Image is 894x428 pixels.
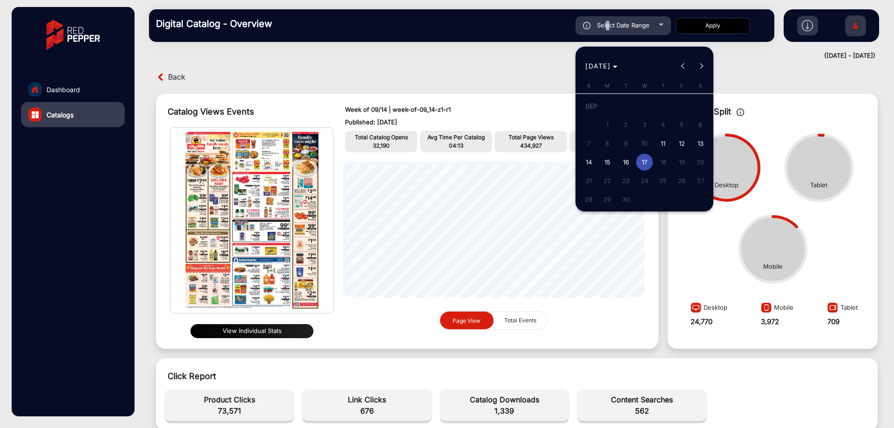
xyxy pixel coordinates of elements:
button: September 28, 2025 [579,190,598,209]
span: 14 [580,154,597,170]
button: September 9, 2025 [616,134,635,153]
button: September 1, 2025 [598,115,616,134]
span: 5 [673,116,690,133]
button: September 15, 2025 [598,153,616,171]
span: 16 [617,154,634,170]
span: M [605,82,610,89]
button: September 23, 2025 [616,171,635,190]
span: 2 [617,116,634,133]
span: S [587,82,590,89]
button: September 7, 2025 [579,134,598,153]
span: 29 [599,191,616,208]
span: W [642,82,647,89]
span: 27 [692,172,709,189]
span: 24 [636,172,653,189]
span: [DATE] [585,62,610,70]
span: 22 [599,172,616,189]
span: 30 [617,191,634,208]
button: September 21, 2025 [579,171,598,190]
button: September 10, 2025 [635,134,654,153]
button: September 29, 2025 [598,190,616,209]
span: 8 [599,135,616,152]
span: 9 [617,135,634,152]
span: 3 [636,116,653,133]
span: 1 [599,116,616,133]
button: September 13, 2025 [691,134,710,153]
button: September 26, 2025 [672,171,691,190]
button: September 14, 2025 [579,153,598,171]
button: September 22, 2025 [598,171,616,190]
button: September 11, 2025 [654,134,672,153]
span: 12 [673,135,690,152]
span: 17 [636,154,653,170]
span: 19 [673,154,690,170]
span: 7 [580,135,597,152]
span: 6 [692,116,709,133]
button: September 3, 2025 [635,115,654,134]
span: 15 [599,154,616,170]
button: September 6, 2025 [691,115,710,134]
button: September 17, 2025 [635,153,654,171]
span: 25 [655,172,671,189]
button: September 18, 2025 [654,153,672,171]
button: September 12, 2025 [672,134,691,153]
td: SEP [579,97,710,115]
button: September 8, 2025 [598,134,616,153]
button: September 2, 2025 [616,115,635,134]
span: 18 [655,154,671,170]
span: T [624,82,628,89]
button: September 4, 2025 [654,115,672,134]
span: 11 [655,135,671,152]
span: T [662,82,665,89]
button: September 20, 2025 [691,153,710,171]
button: September 16, 2025 [616,153,635,171]
span: 13 [692,135,709,152]
span: 20 [692,154,709,170]
button: September 30, 2025 [616,190,635,209]
span: 28 [580,191,597,208]
span: 26 [673,172,690,189]
button: September 27, 2025 [691,171,710,190]
button: September 5, 2025 [672,115,691,134]
button: September 24, 2025 [635,171,654,190]
span: S [699,82,702,89]
span: 4 [655,116,671,133]
button: September 19, 2025 [672,153,691,171]
span: F [680,82,684,89]
button: Choose month and year [582,58,621,75]
button: September 25, 2025 [654,171,672,190]
span: 23 [617,172,634,189]
span: 21 [580,172,597,189]
span: 10 [636,135,653,152]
